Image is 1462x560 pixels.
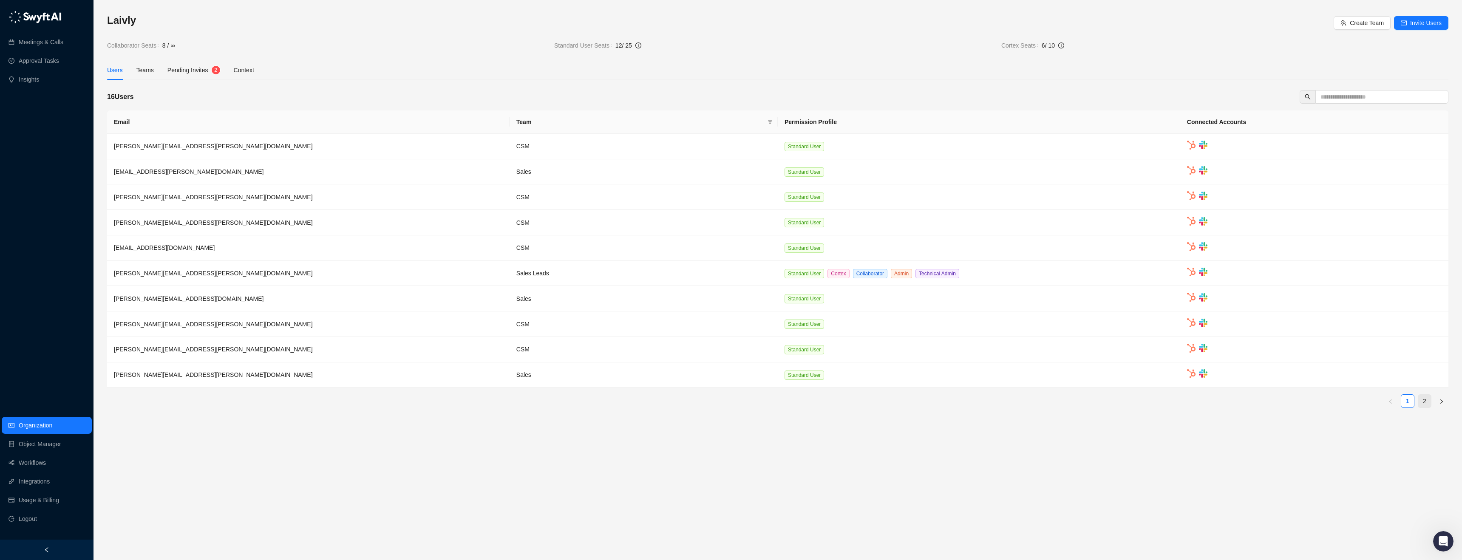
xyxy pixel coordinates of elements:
span: Standard User [785,192,824,202]
span: Standard User [785,142,824,151]
div: Gong Integration Guide [12,161,158,176]
span: Admin [891,269,912,278]
span: 8 / ∞ [162,41,175,50]
a: Object Manager [19,436,61,453]
span: [PERSON_NAME][EMAIL_ADDRESS][PERSON_NAME][DOMAIN_NAME] [114,194,313,201]
img: slack-Cn3INd-T.png [1199,344,1207,352]
span: filter [768,119,773,124]
th: Permission Profile [778,110,1180,134]
button: Search for help [12,140,158,157]
img: hubspot-DkpyWjJb.png [1187,293,1196,302]
td: Sales Leads [510,261,778,286]
img: hubspot-DkpyWjJb.png [1187,217,1196,226]
img: slack-Cn3INd-T.png [1199,166,1207,175]
sup: 2 [212,66,220,74]
span: [PERSON_NAME][EMAIL_ADDRESS][PERSON_NAME][DOMAIN_NAME] [114,270,313,277]
span: Cortex [827,269,849,278]
td: CSM [510,337,778,362]
a: Integrations [19,473,50,490]
img: hubspot-DkpyWjJb.png [1187,141,1196,150]
span: Home [19,286,38,292]
span: Standard User [785,269,824,278]
img: slack-Cn3INd-T.png [1199,268,1207,276]
div: Context [234,65,254,75]
li: Next Page [1435,394,1448,408]
a: Approval Tasks [19,52,59,69]
a: Insights [19,71,39,88]
div: Teams [136,65,154,75]
a: Meetings & Calls [19,34,63,51]
th: Connected Accounts [1180,110,1448,134]
span: info-circle [635,42,641,48]
iframe: Intercom live chat [1433,531,1453,552]
li: 2 [1418,394,1431,408]
td: CSM [510,235,778,261]
span: [EMAIL_ADDRESS][PERSON_NAME][DOMAIN_NAME] [114,168,263,175]
span: [PERSON_NAME][EMAIL_ADDRESS][PERSON_NAME][DOMAIN_NAME] [114,219,313,226]
span: Collaborator Seats [107,41,162,50]
div: Close [146,14,161,29]
h3: Laivly [107,14,1334,27]
span: Collaborator [853,269,887,278]
span: Standard User [785,218,824,227]
span: Logout [19,510,37,527]
div: Users [107,65,123,75]
td: Sales [510,286,778,311]
span: Standard User [785,167,824,177]
span: Technical Admin [915,269,959,278]
img: slack-Cn3INd-T.png [1199,319,1207,327]
a: Workflows [19,454,46,471]
span: Standard User Seats [554,41,615,50]
span: filter [766,116,774,128]
span: [PERSON_NAME][EMAIL_ADDRESS][PERSON_NAME][DOMAIN_NAME] [114,371,313,378]
span: 6 / 10 [1042,42,1055,49]
span: Invite Users [1410,18,1442,28]
img: hubspot-DkpyWjJb.png [1187,344,1196,353]
span: search [1305,94,1311,100]
span: Standard User [785,345,824,354]
button: Help [113,265,170,299]
td: Sales [510,362,778,388]
h5: 16 Users [107,92,133,102]
img: Profile image for Swyft [116,14,133,31]
img: slack-Cn3INd-T.png [1199,141,1207,149]
img: slack-Cn3INd-T.png [1199,217,1207,226]
button: right [1435,394,1448,408]
img: logo [17,16,56,30]
span: Create Team [1350,18,1384,28]
span: mail [1401,20,1407,26]
span: Standard User [785,320,824,329]
p: How can we help? [17,75,153,89]
td: CSM [510,134,778,159]
div: Send us a message [17,107,142,116]
span: 2 [214,67,217,73]
span: [EMAIL_ADDRESS][DOMAIN_NAME] [114,244,215,251]
span: team [1340,20,1346,26]
span: Standard User [785,243,824,253]
span: [PERSON_NAME][EMAIL_ADDRESS][DOMAIN_NAME] [114,295,263,302]
img: hubspot-DkpyWjJb.png [1187,369,1196,378]
img: hubspot-DkpyWjJb.png [1187,318,1196,327]
button: Create Team [1334,16,1391,30]
button: Invite Users [1394,16,1448,30]
a: 2 [1418,395,1431,407]
p: Hi there 👋 [17,60,153,75]
span: logout [8,516,14,522]
a: 1 [1401,395,1414,407]
span: Search for help [17,144,69,153]
span: [PERSON_NAME][EMAIL_ADDRESS][PERSON_NAME][DOMAIN_NAME] [114,346,313,353]
span: Standard User [785,294,824,303]
img: slack-Cn3INd-T.png [1199,192,1207,200]
div: Gong Integration Guide [17,164,142,173]
td: Sales [510,159,778,185]
th: Email [107,110,510,134]
img: logo-05li4sbe.png [8,11,62,23]
span: right [1439,399,1444,404]
span: Messages [71,286,100,292]
button: Messages [57,265,113,299]
img: hubspot-DkpyWjJb.png [1187,191,1196,200]
span: info-circle [1058,42,1064,48]
span: Cortex Seats [1001,41,1042,50]
img: hubspot-DkpyWjJb.png [1187,242,1196,251]
button: left [1384,394,1397,408]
